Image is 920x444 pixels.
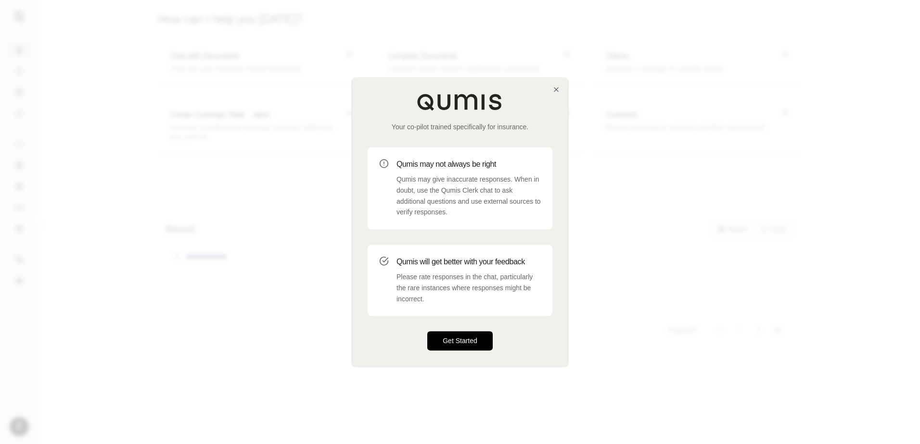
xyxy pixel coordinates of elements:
[417,93,503,111] img: Qumis Logo
[396,256,541,268] h3: Qumis will get better with your feedback
[396,159,541,170] h3: Qumis may not always be right
[368,122,552,132] p: Your co-pilot trained specifically for insurance.
[396,174,541,218] p: Qumis may give inaccurate responses. When in doubt, use the Qumis Clerk chat to ask additional qu...
[396,271,541,304] p: Please rate responses in the chat, particularly the rare instances where responses might be incor...
[427,332,493,351] button: Get Started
